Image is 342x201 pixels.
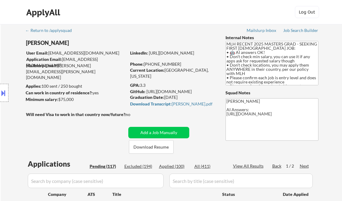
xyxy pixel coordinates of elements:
div: Next [300,163,309,169]
div: Mailslurp Inbox [247,28,277,33]
div: Title [112,191,216,197]
div: 1 / 2 [286,163,300,169]
div: Company [48,191,88,197]
a: [URL][DOMAIN_NAME] [146,89,192,94]
div: [DATE] [130,94,216,100]
strong: Current Location: [130,68,165,73]
div: Applied (100) [159,163,189,169]
a: Download Transcript:[PERSON_NAME].pdf [130,102,214,110]
div: no [126,111,143,118]
strong: Graduation Date: [130,95,164,100]
div: [GEOGRAPHIC_DATA], [US_STATE] [130,67,216,79]
div: ATS [88,191,112,197]
div: 3.3 [130,82,216,88]
div: [PERSON_NAME].pdf [130,102,214,106]
div: Applications [28,160,88,168]
div: Date Applied [283,191,309,197]
a: Mailslurp Inbox [247,28,277,34]
input: Search by title (case sensitive) [169,174,313,188]
button: Log Out [295,6,319,18]
div: Excluded (194) [124,163,155,169]
div: ApplyAll [26,7,62,17]
button: Add a Job Manually [128,127,189,138]
div: Pending (117) [90,163,120,169]
div: Internal Notes [225,35,318,41]
strong: Download Transcript: [130,101,172,106]
a: Job Search Builder [283,28,318,34]
strong: Phone: [130,61,144,67]
div: All (411) [194,163,225,169]
strong: GitHub: [130,89,145,94]
div: ← Return to /applysquad [25,28,78,33]
strong: GPA: [130,83,140,88]
div: View All Results [233,163,265,169]
a: [URL][DOMAIN_NAME] [149,50,194,55]
div: Squad Notes [225,90,318,96]
strong: LinkedIn: [130,50,148,55]
div: Back [272,163,282,169]
input: Search by company (case sensitive) [28,174,164,188]
div: Status [222,189,274,199]
button: Download Resume [129,140,174,154]
a: ← Return to /applysquad [25,28,78,34]
div: Job Search Builder [283,28,318,33]
div: [PHONE_NUMBER] [130,61,216,67]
